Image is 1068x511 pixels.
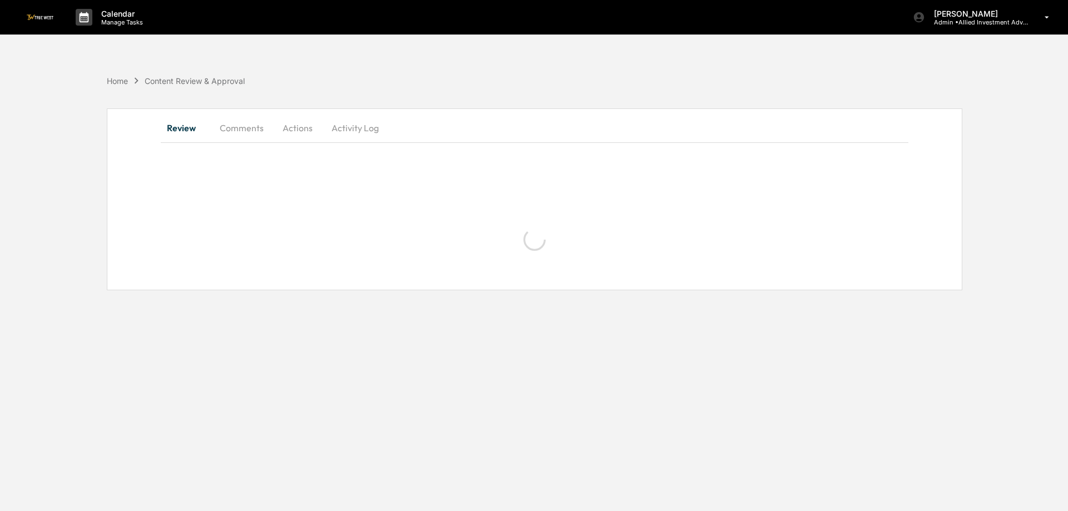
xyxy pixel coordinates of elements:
p: Calendar [92,9,149,18]
button: Review [161,115,211,141]
p: Manage Tasks [92,18,149,26]
p: Admin • Allied Investment Advisors [925,18,1029,26]
button: Activity Log [323,115,388,141]
div: secondary tabs example [161,115,908,141]
p: [PERSON_NAME] [925,9,1029,18]
div: Content Review & Approval [145,76,245,86]
div: Home [107,76,128,86]
button: Actions [273,115,323,141]
button: Comments [211,115,273,141]
img: logo [27,14,53,19]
